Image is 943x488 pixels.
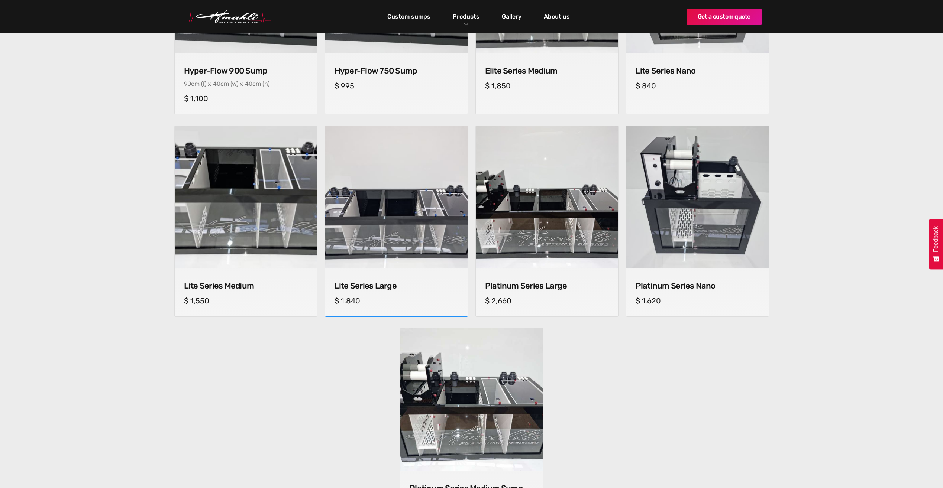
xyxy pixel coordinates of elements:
[252,80,269,87] div: cm (h)
[933,226,939,252] span: Feedback
[451,11,481,22] a: Products
[335,281,458,291] h4: Lite Series Large
[475,126,619,317] a: Platinum Series LargePlatinum Series LargePlatinum Series Large$ 2,660
[174,126,317,317] a: Lite Series MediumLite Series MediumLite Series Medium$ 1,550
[184,281,308,291] h4: Lite Series Medium
[929,219,943,269] button: Feedback - Show survey
[542,10,572,23] a: About us
[636,281,759,291] h4: Platinum Series Nano
[213,80,220,87] div: 40
[485,281,609,291] h4: Platinum Series Large
[485,66,609,76] h4: Elite Series Medium
[245,80,252,87] div: 40
[322,123,471,272] img: Lite Series Large
[335,81,458,90] h5: $ 995
[626,126,769,268] img: Platinum Series Nano
[636,66,759,76] h4: Lite Series Nano
[687,9,762,25] a: Get a custom quote
[385,10,432,23] a: Custom sumps
[175,126,317,268] img: Lite Series Medium
[500,10,523,23] a: Gallery
[182,10,271,24] a: home
[184,94,308,103] h5: $ 1,100
[184,80,191,87] div: 90
[636,296,759,305] h5: $ 1,620
[182,10,271,24] img: Hmahli Australia Logo
[184,296,308,305] h5: $ 1,550
[220,80,243,87] div: cm (w) x
[335,66,458,76] h4: Hyper-Flow 750 Sump
[335,296,458,305] h5: $ 1,840
[476,126,618,268] img: Platinum Series Large
[325,126,468,317] a: Lite Series LargeLite Series LargeLite Series Large$ 1,840
[400,328,543,471] img: Platinum Series Medium Sump
[485,81,609,90] h5: $ 1,850
[485,296,609,305] h5: $ 2,660
[191,80,211,87] div: cm (l) x
[636,81,759,90] h5: $ 840
[184,66,308,76] h4: Hyper-Flow 900 Sump
[626,126,769,317] a: Platinum Series NanoPlatinum Series NanoPlatinum Series Nano$ 1,620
